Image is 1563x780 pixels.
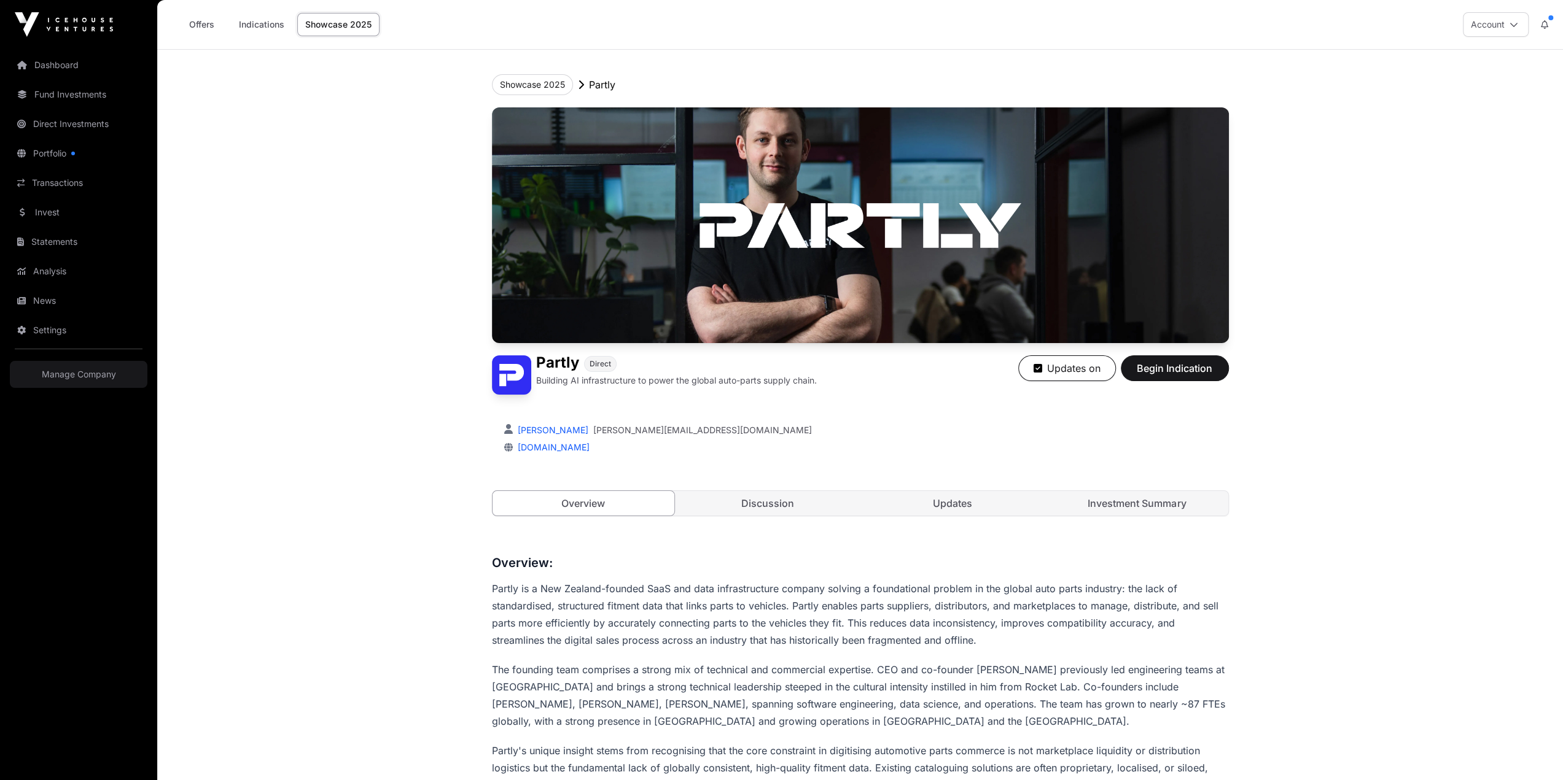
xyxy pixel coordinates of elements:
img: Partly [492,107,1229,343]
h1: Partly [536,355,579,372]
button: Begin Indication [1121,355,1229,381]
button: Showcase 2025 [492,74,573,95]
a: Transactions [10,169,147,196]
img: Icehouse Ventures Logo [15,12,113,37]
button: Account [1463,12,1529,37]
a: Indications [231,13,292,36]
nav: Tabs [493,491,1228,515]
a: Invest [10,199,147,226]
button: Updates on [1018,355,1116,381]
span: Direct [590,359,611,369]
p: Building AI infrastructure to power the global auto-parts supply chain. [536,374,817,387]
a: [PERSON_NAME][EMAIL_ADDRESS][DOMAIN_NAME] [593,424,812,436]
img: Partly [492,355,531,395]
a: Portfolio [10,140,147,167]
a: Overview [492,490,676,516]
a: Updates [862,491,1044,515]
a: Begin Indication [1121,368,1229,380]
iframe: Chat Widget [1502,721,1563,780]
a: [PERSON_NAME] [515,425,588,435]
a: Discussion [677,491,859,515]
a: Offers [177,13,226,36]
a: News [10,287,147,314]
h3: Overview: [492,553,1229,573]
a: Dashboard [10,52,147,79]
a: [DOMAIN_NAME] [513,442,590,452]
p: Partly [589,77,615,92]
a: Analysis [10,258,147,285]
a: Investment Summary [1046,491,1228,515]
a: Settings [10,317,147,344]
a: Statements [10,228,147,255]
a: Manage Company [10,361,147,388]
p: Partly is a New Zealand-founded SaaS and data infrastructure company solving a foundational probl... [492,580,1229,649]
a: Fund Investments [10,81,147,108]
span: Begin Indication [1136,361,1214,376]
a: Direct Investments [10,110,147,137]
a: Showcase 2025 [297,13,380,36]
p: The founding team comprises a strong mix of technical and commercial expertise. CEO and co-founde... [492,661,1229,730]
